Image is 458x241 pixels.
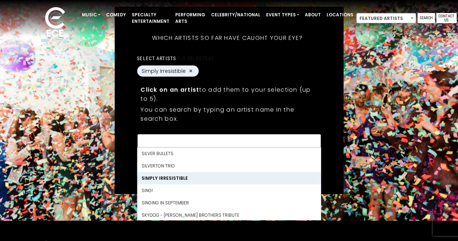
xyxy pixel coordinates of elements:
a: Search [417,13,435,23]
a: Celebrity/National [208,9,263,21]
span: (1/5 selected) [176,55,214,61]
a: Performing Arts [172,9,208,28]
span: Featured Artists [356,13,416,23]
p: to add them to your selection (up to 5). [140,85,318,103]
li: Singing In September [137,196,320,209]
label: Select artists [137,55,213,61]
strong: Click on an artist [140,85,199,94]
button: Remove Simply Irresistible [188,68,194,74]
li: Skydog - [PERSON_NAME] Brothers Tribute [137,209,320,221]
a: Specialty Entertainment [129,9,172,28]
a: Music [79,9,103,21]
li: Silverton Trio [137,159,320,172]
a: Contact Us [436,13,457,23]
span: Featured Artists [357,13,416,24]
textarea: Search [142,138,316,145]
span: Simply Irresistible [142,67,186,75]
a: About [302,9,324,21]
img: ece_new_logo_whitev2-1.png [37,5,73,40]
a: Locations [324,9,356,21]
li: Simply Irresistible [137,172,320,184]
a: Event Types [263,9,302,21]
a: Comedy [103,9,129,21]
p: You can search by typing an artist name in the search box. [140,105,318,123]
li: Sing! [137,184,320,196]
li: SILVER BULLETS [137,147,320,159]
